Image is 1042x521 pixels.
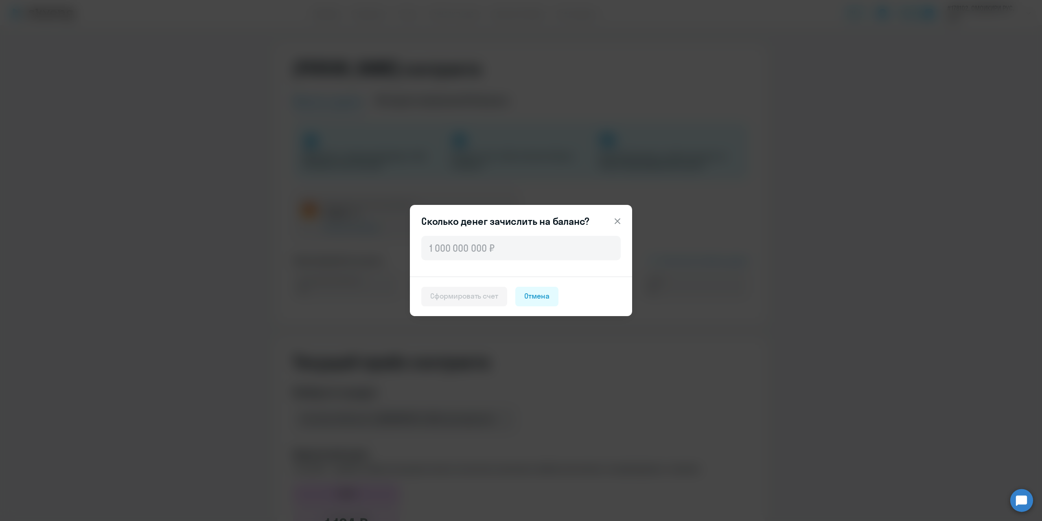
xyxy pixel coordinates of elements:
div: Отмена [524,291,549,301]
header: Сколько денег зачислить на баланс? [410,215,632,228]
input: 1 000 000 000 ₽ [421,236,621,260]
button: Отмена [515,287,558,306]
div: Сформировать счет [430,291,498,301]
button: Сформировать счет [421,287,507,306]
